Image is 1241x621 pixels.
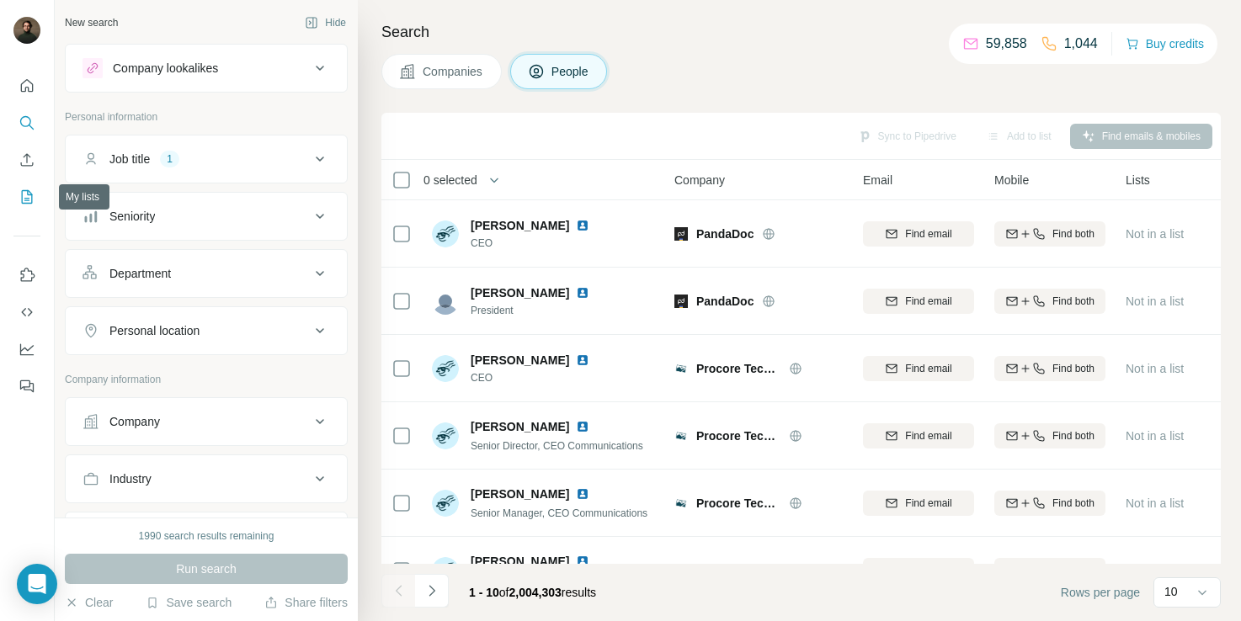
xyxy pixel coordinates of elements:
div: Industry [109,470,152,487]
img: Logo of Procore Technologies [674,496,688,510]
span: CEO [471,370,610,385]
div: Company [109,413,160,430]
span: Senior Director, CEO Communications [471,440,643,452]
p: 1,044 [1064,34,1098,54]
div: 1990 search results remaining [139,528,274,544]
span: Not in a list [1126,429,1184,443]
span: Find email [905,294,951,309]
img: LinkedIn logo [576,487,589,501]
span: 2,004,303 [509,586,562,599]
span: CEO [471,236,610,251]
span: Find email [905,361,951,376]
img: Avatar [432,220,459,247]
button: Find email [863,558,974,583]
span: Procore Technologies [696,427,780,444]
p: Company information [65,372,348,387]
button: Find email [863,423,974,448]
img: LinkedIn logo [576,219,589,232]
span: [PERSON_NAME] [471,284,569,301]
span: Find both [1052,428,1095,443]
img: Avatar [13,17,40,44]
button: Personal location [66,310,347,351]
img: LinkedIn logo [576,286,589,300]
button: Job title1 [66,139,347,179]
span: People [551,63,590,80]
span: Procore Technologies [696,495,780,512]
button: Find both [994,558,1105,583]
button: Find both [994,221,1105,247]
h4: Search [381,20,1221,44]
span: Company [674,172,725,188]
button: Company [66,401,347,442]
span: Not in a list [1126,362,1184,375]
button: Find email [863,221,974,247]
div: New search [65,15,118,30]
button: Find both [994,423,1105,448]
button: Seniority [66,196,347,236]
span: Find both [1052,294,1095,309]
span: Not in a list [1126,564,1184,577]
span: Mobile [994,172,1029,188]
div: Company lookalikes [113,60,218,77]
img: Logo of PandaDoc [674,227,688,241]
div: Personal location [109,322,200,339]
span: Companies [423,63,484,80]
p: 10 [1164,583,1178,600]
img: LinkedIn logo [576,555,589,568]
span: Find email [905,563,951,578]
span: Find both [1052,361,1095,376]
div: Department [109,265,171,282]
span: Not in a list [1126,227,1184,241]
button: My lists [13,182,40,212]
span: [PERSON_NAME] [471,217,569,234]
button: Find email [863,356,974,381]
button: Find both [994,289,1105,314]
span: Not in a list [1126,496,1184,510]
span: Find email [905,496,951,511]
p: 59,858 [986,34,1027,54]
button: Industry [66,459,347,499]
span: [PERSON_NAME] [471,418,569,435]
button: Buy credits [1126,32,1204,56]
button: Quick start [13,71,40,101]
span: Senior Manager, CEO Communications [471,507,647,519]
button: Department [66,253,347,294]
span: Procore Technologies [696,562,780,579]
button: Save search [146,594,232,611]
img: LinkedIn logo [576,420,589,433]
button: Dashboard [13,334,40,364]
span: [PERSON_NAME] [471,553,569,570]
div: 1 [160,151,179,167]
span: Lists [1126,172,1150,188]
button: Find both [994,491,1105,516]
p: Personal information [65,109,348,125]
span: 0 selected [423,172,477,188]
button: Find email [863,491,974,516]
div: Seniority [109,208,155,225]
span: [PERSON_NAME] [471,352,569,369]
button: Feedback [13,371,40,401]
button: Search [13,108,40,138]
img: Avatar [432,490,459,517]
span: Rows per page [1061,584,1140,601]
span: results [469,586,596,599]
span: Not in a list [1126,295,1184,308]
span: 1 - 10 [469,586,499,599]
span: President [471,303,610,318]
span: Find email [905,428,951,443]
span: [PERSON_NAME] [471,486,569,502]
span: Find email [905,226,951,241]
img: Avatar [432,288,459,315]
span: Email [863,172,892,188]
div: Job title [109,151,150,167]
button: Enrich CSV [13,145,40,175]
button: Company lookalikes [66,48,347,88]
img: LinkedIn logo [576,353,589,367]
img: Logo of Procore Technologies [674,362,688,375]
span: of [499,586,509,599]
span: PandaDoc [696,226,754,242]
span: Find both [1052,226,1095,241]
span: Find both [1052,563,1095,578]
button: Clear [65,594,113,611]
button: Hide [293,10,358,35]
